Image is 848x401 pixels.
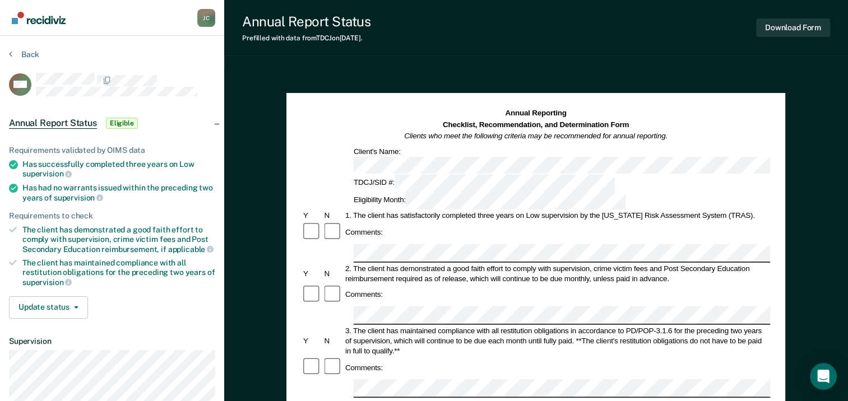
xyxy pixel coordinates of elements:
button: Update status [9,296,88,319]
span: Annual Report Status [9,118,97,129]
div: Comments: [344,362,384,372]
span: supervision [54,193,103,202]
div: Requirements to check [9,211,215,221]
div: Y [302,268,322,278]
div: Annual Report Status [242,13,370,30]
button: Download Form [756,18,830,37]
strong: Annual Reporting [506,109,567,118]
span: applicable [168,245,214,254]
div: Eligibility Month: [352,192,628,209]
div: J C [197,9,215,27]
button: Profile dropdown button [197,9,215,27]
em: Clients who meet the following criteria may be recommended for annual reporting. [405,132,668,140]
dt: Supervision [9,337,215,346]
div: N [323,211,344,221]
span: supervision [22,169,72,178]
strong: Checklist, Recommendation, and Determination Form [443,120,629,129]
div: 3. The client has maintained compliance with all restitution obligations in accordance to PD/POP-... [344,325,770,356]
div: 2. The client has demonstrated a good faith effort to comply with supervision, crime victim fees ... [344,263,770,283]
div: Open Intercom Messenger [810,363,837,390]
div: Prefilled with data from TDCJ on [DATE] . [242,34,370,42]
span: supervision [22,278,72,287]
span: Eligible [106,118,138,129]
img: Recidiviz [12,12,66,24]
div: The client has demonstrated a good faith effort to comply with supervision, crime victim fees and... [22,225,215,254]
div: TDCJ/SID #: [352,175,617,192]
div: 1. The client has satisfactorily completed three years on Low supervision by the [US_STATE] Risk ... [344,211,770,221]
div: Y [302,335,322,346]
div: Has successfully completed three years on Low [22,160,215,179]
div: N [323,268,344,278]
button: Back [9,49,39,59]
div: Comments: [344,227,384,237]
div: Y [302,211,322,221]
div: N [323,335,344,346]
div: Has had no warrants issued within the preceding two years of [22,183,215,202]
div: Requirements validated by OIMS data [9,146,215,155]
div: The client has maintained compliance with all restitution obligations for the preceding two years of [22,258,215,287]
div: Comments: [344,290,384,300]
